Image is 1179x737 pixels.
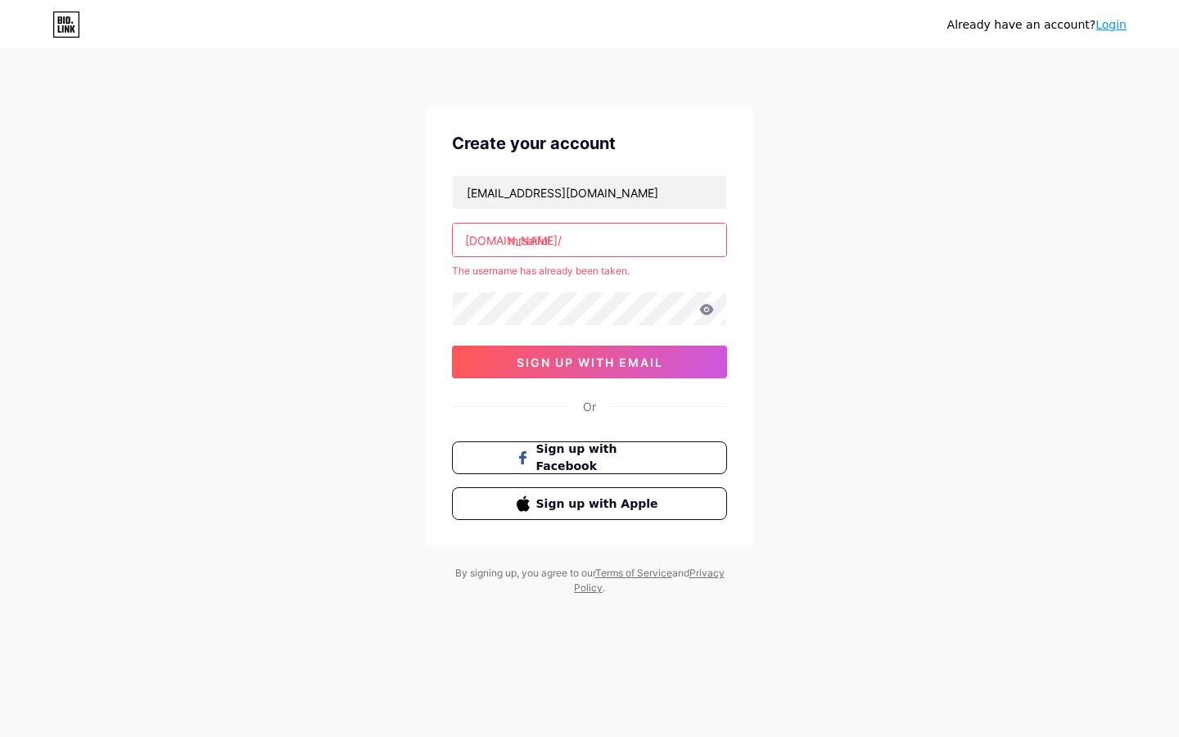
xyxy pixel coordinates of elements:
[947,16,1127,34] div: Already have an account?
[517,355,663,369] span: sign up with email
[536,441,663,475] span: Sign up with Facebook
[453,224,726,256] input: username
[453,176,726,209] input: Email
[452,131,727,156] div: Create your account
[450,566,729,595] div: By signing up, you agree to our and .
[465,232,562,249] div: [DOMAIN_NAME]/
[452,487,727,520] button: Sign up with Apple
[452,264,727,278] div: The username has already been taken.
[1095,18,1127,31] a: Login
[583,398,596,415] div: Or
[452,441,727,474] button: Sign up with Facebook
[536,495,663,513] span: Sign up with Apple
[595,567,672,579] a: Terms of Service
[452,346,727,378] button: sign up with email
